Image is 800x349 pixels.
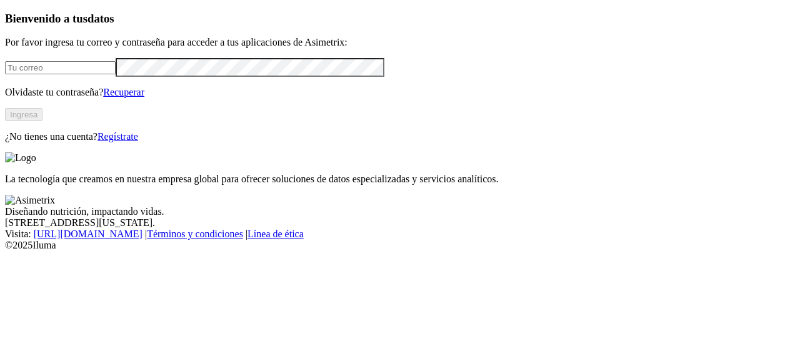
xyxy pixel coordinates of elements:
[247,229,304,239] a: Línea de ética
[5,229,795,240] div: Visita : | |
[5,12,795,26] h3: Bienvenido a tus
[5,152,36,164] img: Logo
[34,229,142,239] a: [URL][DOMAIN_NAME]
[97,131,138,142] a: Regístrate
[5,195,55,206] img: Asimetrix
[147,229,243,239] a: Términos y condiciones
[5,108,42,121] button: Ingresa
[5,240,795,251] div: © 2025 Iluma
[5,61,116,74] input: Tu correo
[5,206,795,217] div: Diseñando nutrición, impactando vidas.
[5,37,795,48] p: Por favor ingresa tu correo y contraseña para acceder a tus aplicaciones de Asimetrix:
[5,217,795,229] div: [STREET_ADDRESS][US_STATE].
[87,12,114,25] span: datos
[5,174,795,185] p: La tecnología que creamos en nuestra empresa global para ofrecer soluciones de datos especializad...
[5,87,795,98] p: Olvidaste tu contraseña?
[5,131,795,142] p: ¿No tienes una cuenta?
[103,87,144,97] a: Recuperar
